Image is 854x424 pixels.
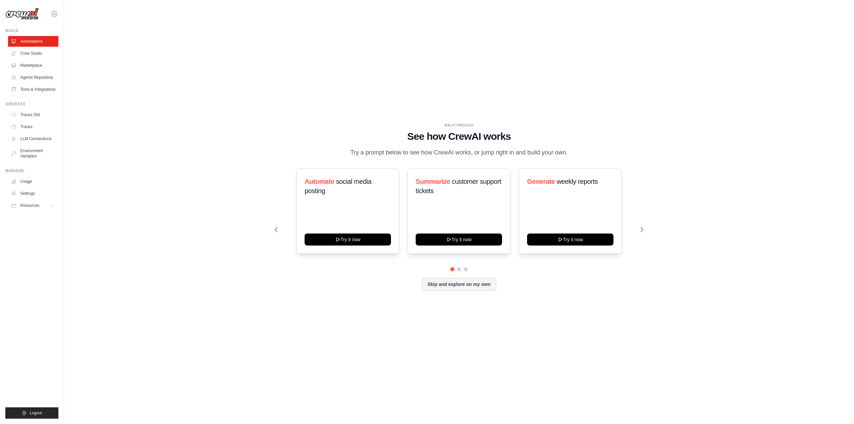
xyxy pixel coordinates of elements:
button: Try it now [527,234,613,246]
p: Try a prompt below to see how CrewAI works, or jump right in and build your own. [347,148,571,157]
button: Logout [5,407,58,419]
a: Environment Variables [8,145,58,161]
span: social media posting [305,178,372,194]
span: Resources [20,203,39,208]
button: Skip and explore on my own [422,278,496,291]
a: Crew Studio [8,48,58,59]
img: Logo [5,8,39,20]
div: Manage [5,168,58,173]
div: Operate [5,101,58,107]
button: Resources [8,200,58,211]
span: Automate [305,178,334,185]
button: Try it now [305,234,391,246]
a: Traces Old [8,109,58,120]
span: customer support tickets [416,178,501,194]
a: Agents Repository [8,72,58,83]
div: Build [5,28,58,33]
span: Summarize [416,178,450,185]
span: weekly reports [556,178,597,185]
span: Logout [30,410,42,416]
a: Traces [8,121,58,132]
a: Tools & Integrations [8,84,58,95]
a: LLM Connections [8,133,58,144]
button: Try it now [416,234,502,246]
a: Settings [8,188,58,199]
a: Usage [8,176,58,187]
div: WALKTHROUGH [275,123,643,128]
h1: See how CrewAI works [275,130,643,142]
span: Generate [527,178,555,185]
a: Automations [8,36,58,47]
a: Marketplace [8,60,58,71]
